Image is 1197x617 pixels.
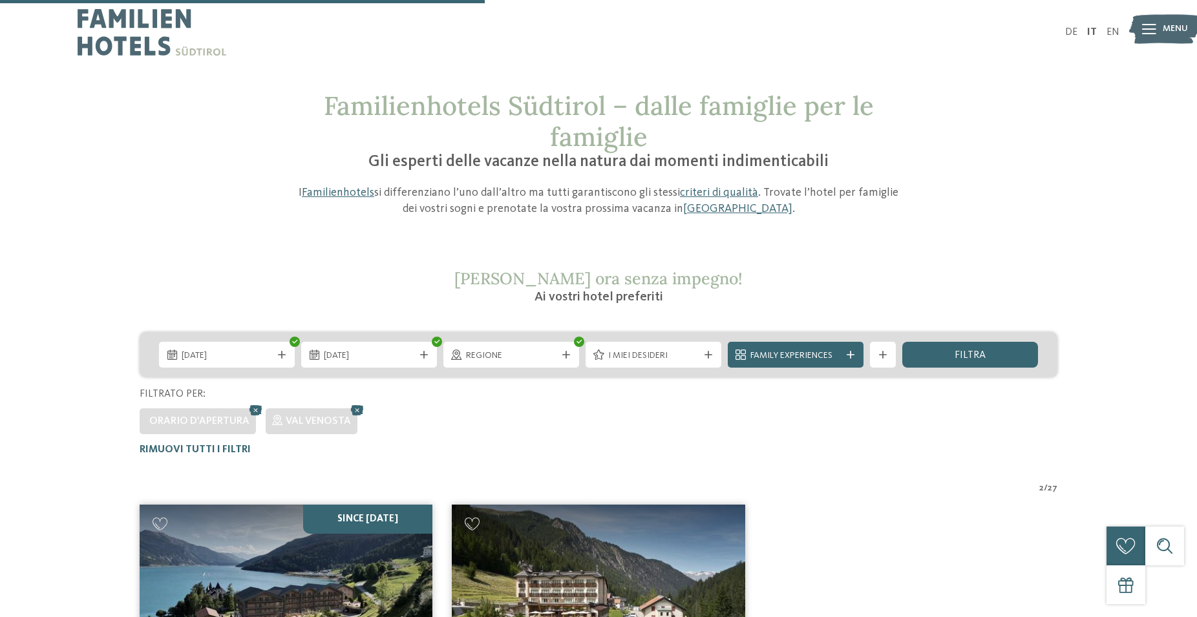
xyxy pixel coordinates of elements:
span: Filtrato per: [140,389,206,399]
a: criteri di qualità [680,187,758,198]
span: 2 [1039,482,1044,495]
span: Regione [466,350,556,362]
span: Menu [1163,23,1188,36]
span: Familienhotels Südtirol – dalle famiglie per le famiglie [324,89,874,153]
span: Rimuovi tutti i filtri [140,444,251,455]
a: [GEOGRAPHIC_DATA] [683,203,792,214]
span: 27 [1048,482,1057,495]
span: [PERSON_NAME] ora senza impegno! [454,268,743,289]
span: I miei desideri [608,350,699,362]
a: DE [1065,27,1077,37]
span: [DATE] [182,350,272,362]
span: Ai vostri hotel preferiti [535,291,663,304]
span: [DATE] [324,350,414,362]
a: IT [1087,27,1097,37]
span: Family Experiences [750,350,841,362]
span: / [1044,482,1048,495]
p: I si differenziano l’uno dall’altro ma tutti garantiscono gli stessi . Trovate l’hotel per famigl... [291,185,906,217]
span: filtra [955,350,986,361]
span: Orario d'apertura [149,416,249,426]
a: Familienhotels [302,187,374,198]
a: EN [1107,27,1119,37]
span: Val Venosta [286,416,351,426]
span: Gli esperti delle vacanze nella natura dai momenti indimenticabili [368,154,829,170]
